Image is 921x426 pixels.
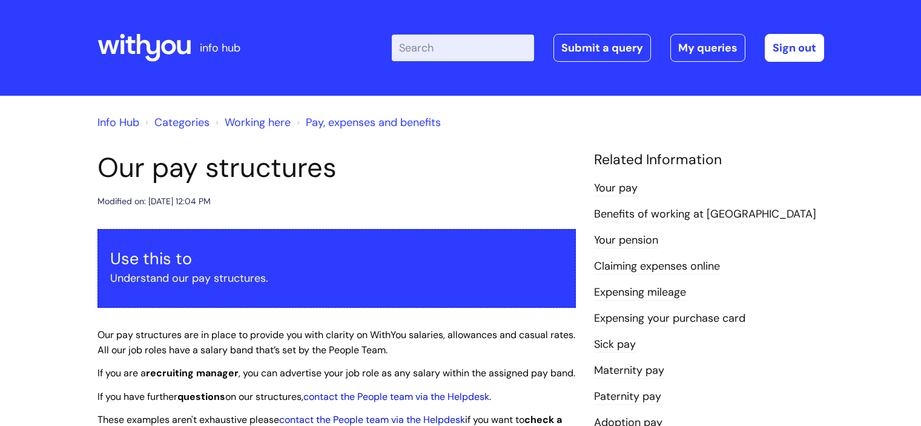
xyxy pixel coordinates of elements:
[97,390,491,403] span: If you have further on our structures, .
[177,390,225,403] strong: questions
[594,181,638,196] a: Your pay
[594,363,664,379] a: Maternity pay
[594,233,658,248] a: Your pension
[213,113,291,132] li: Working here
[97,194,211,209] div: Modified on: [DATE] 12:04 PM
[110,268,563,288] p: Understand our pay structures.
[303,390,489,403] a: contact the People team via the Helpdesk
[670,34,745,62] a: My queries
[594,259,720,275] a: Claiming expenses online
[142,113,210,132] li: Solution home
[97,115,139,130] a: Info Hub
[97,151,576,184] h1: Our pay structures
[200,38,240,58] p: info hub
[97,367,575,379] span: If you are a , you can advertise your job role as any salary within the assigned pay band.
[594,337,636,353] a: Sick pay
[146,367,239,379] strong: recruiting manager
[594,311,745,327] a: Expensing your purchase card
[154,115,210,130] a: Categories
[225,115,291,130] a: Working here
[392,34,824,62] div: | -
[97,328,575,356] span: Our pay structures are in place to provide you with clarity on WithYou salaries, allowances and c...
[594,151,824,168] h4: Related Information
[765,34,824,62] a: Sign out
[306,115,441,130] a: Pay, expenses and benefits
[110,249,563,268] h3: Use this to
[279,413,465,426] a: contact the People team via the Helpdesk
[553,34,651,62] a: Submit a query
[594,207,816,222] a: Benefits of working at [GEOGRAPHIC_DATA]
[294,113,441,132] li: Pay, expenses and benefits
[392,35,534,61] input: Search
[594,389,661,405] a: Paternity pay
[594,285,686,301] a: Expensing mileage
